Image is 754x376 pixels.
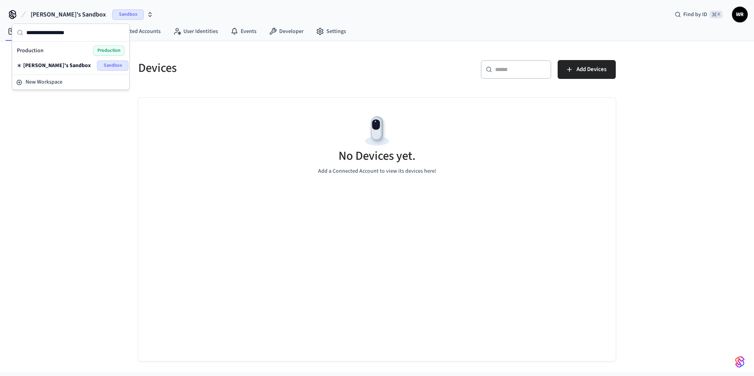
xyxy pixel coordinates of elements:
h5: No Devices yet. [339,148,415,164]
span: ⌘ K [710,11,723,18]
a: Developer [263,24,310,38]
h5: Devices [138,60,372,76]
button: WR [732,7,748,22]
span: Production [93,46,124,56]
span: WR [733,7,747,22]
p: Add a Connected Account to view its devices here! [318,167,436,175]
span: [PERSON_NAME]'s Sandbox [23,62,91,69]
button: New Workspace [13,76,128,89]
span: New Workspace [26,78,62,86]
span: [PERSON_NAME]'s Sandbox [31,10,106,19]
span: Sandbox [97,60,128,71]
img: SeamLogoGradient.69752ec5.svg [735,356,745,368]
a: Settings [310,24,352,38]
img: Devices Empty State [359,113,395,149]
span: Find by ID [683,11,707,18]
a: Connected Accounts [96,24,167,38]
a: Events [224,24,263,38]
a: Devices [2,24,42,38]
span: Sandbox [112,9,144,20]
button: Add Devices [558,60,616,79]
div: Suggestions [12,42,129,75]
span: Add Devices [576,64,606,75]
div: Find by ID⌘ K [668,7,729,22]
span: Production [17,47,44,55]
a: User Identities [167,24,224,38]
